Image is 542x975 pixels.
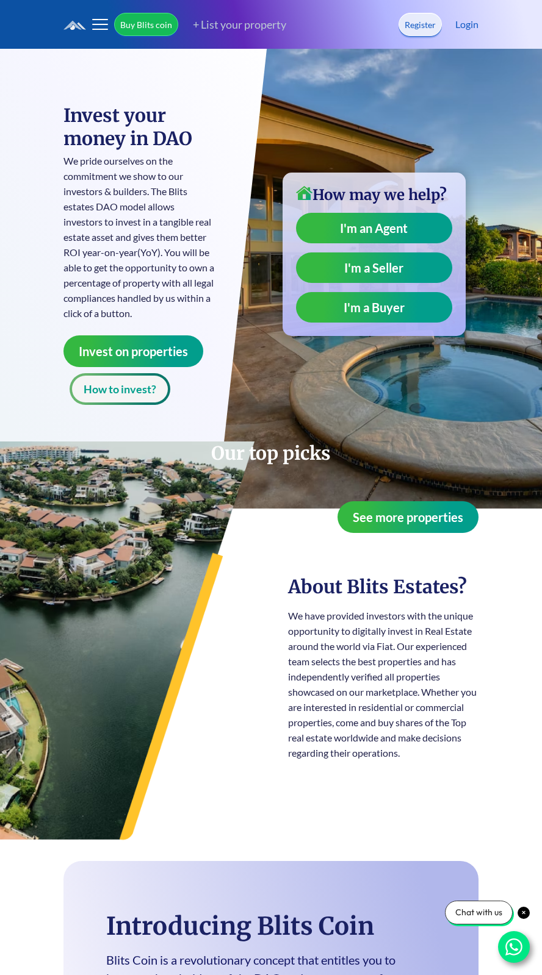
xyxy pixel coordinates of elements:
[63,335,203,367] button: Invest on properties
[288,575,479,598] h3: About Blits Estates?
[106,912,436,941] h3: Introducing Blits Coin
[296,252,452,283] a: I'm a Seller
[296,213,452,243] a: I'm an Agent
[178,16,286,33] a: + List your property
[296,292,452,323] a: I'm a Buyer
[399,13,442,36] a: Register
[63,104,215,150] h1: Invest your money in DAO
[455,17,479,32] a: Login
[63,20,158,30] img: logo.6a08bd47fd1234313fe35534c588d03a.svg
[70,373,170,405] button: How to invest?
[338,501,479,533] button: See more properties
[296,186,452,204] h3: How may we help?
[63,441,479,465] h2: Our top picks
[63,153,215,321] p: We pride ourselves on the commitment we show to our investors & builders. The Blits estates DAO m...
[445,901,513,924] div: Chat with us
[296,186,313,200] img: home-icon
[114,13,178,36] a: Buy Blits coin
[91,15,109,34] button: Toggle navigation
[288,608,479,760] p: We have provided investors with the unique opportunity to digitally invest in Real Estate around ...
